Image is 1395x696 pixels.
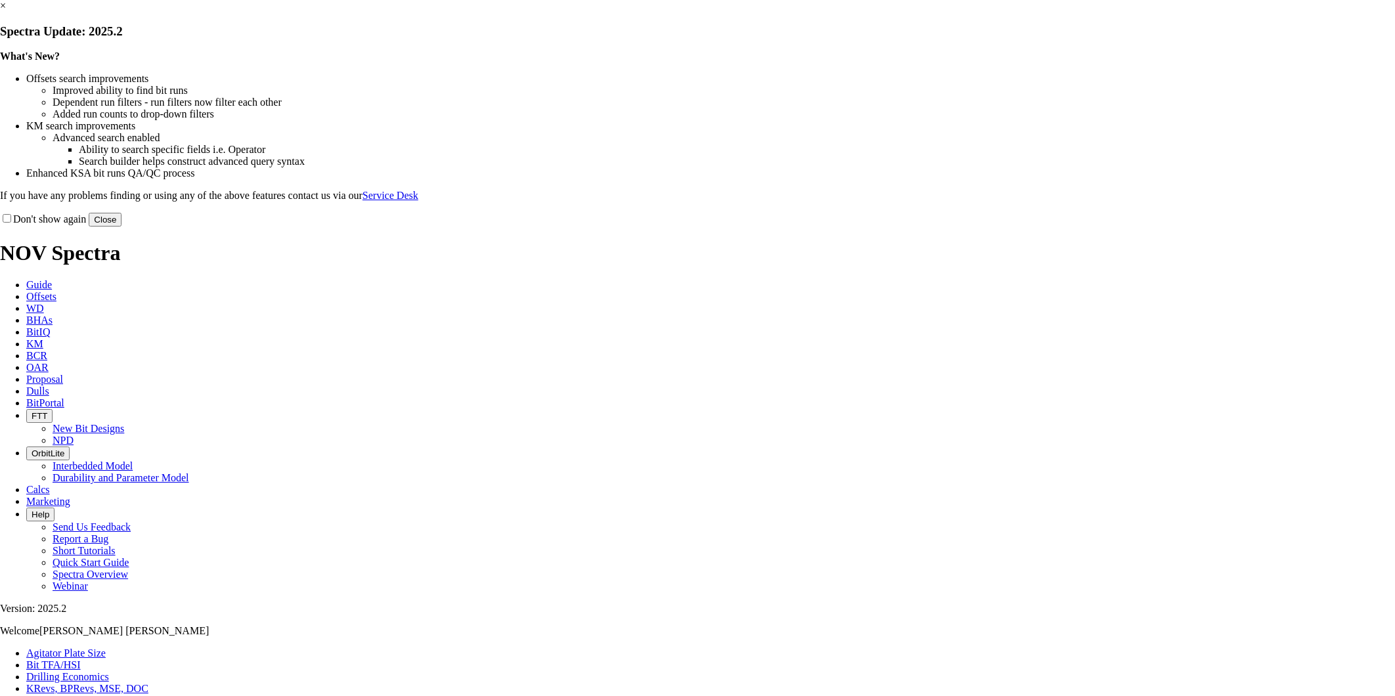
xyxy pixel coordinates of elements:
[26,397,64,408] span: BitPortal
[53,580,88,592] a: Webinar
[53,472,189,483] a: Durability and Parameter Model
[53,545,116,556] a: Short Tutorials
[89,213,122,227] button: Close
[53,97,1395,108] li: Dependent run filters - run filters now filter each other
[26,303,44,314] span: WD
[26,167,1395,179] li: Enhanced KSA bit runs QA/QC process
[26,647,106,659] a: Agitator Plate Size
[26,659,81,670] a: Bit TFA/HSI
[26,385,49,397] span: Dulls
[26,683,148,694] a: KRevs, BPRevs, MSE, DOC
[26,374,63,385] span: Proposal
[26,279,52,290] span: Guide
[26,326,50,337] span: BitIQ
[26,350,47,361] span: BCR
[53,132,1395,144] li: Advanced search enabled
[26,484,50,495] span: Calcs
[3,214,11,223] input: Don't show again
[363,190,418,201] a: Service Desk
[53,557,129,568] a: Quick Start Guide
[53,85,1395,97] li: Improved ability to find bit runs
[53,460,133,471] a: Interbedded Model
[53,108,1395,120] li: Added run counts to drop-down filters
[32,411,47,421] span: FTT
[53,435,74,446] a: NPD
[26,671,109,682] a: Drilling Economics
[26,120,1395,132] li: KM search improvements
[53,533,108,544] a: Report a Bug
[53,569,128,580] a: Spectra Overview
[53,521,131,533] a: Send Us Feedback
[26,291,56,302] span: Offsets
[79,156,1395,167] li: Search builder helps construct advanced query syntax
[53,423,124,434] a: New Bit Designs
[26,73,1395,85] li: Offsets search improvements
[26,338,43,349] span: KM
[79,144,1395,156] li: Ability to search specific fields i.e. Operator
[26,315,53,326] span: BHAs
[32,448,64,458] span: OrbitLite
[32,510,49,519] span: Help
[39,625,209,636] span: [PERSON_NAME] [PERSON_NAME]
[26,362,49,373] span: OAR
[26,496,70,507] span: Marketing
